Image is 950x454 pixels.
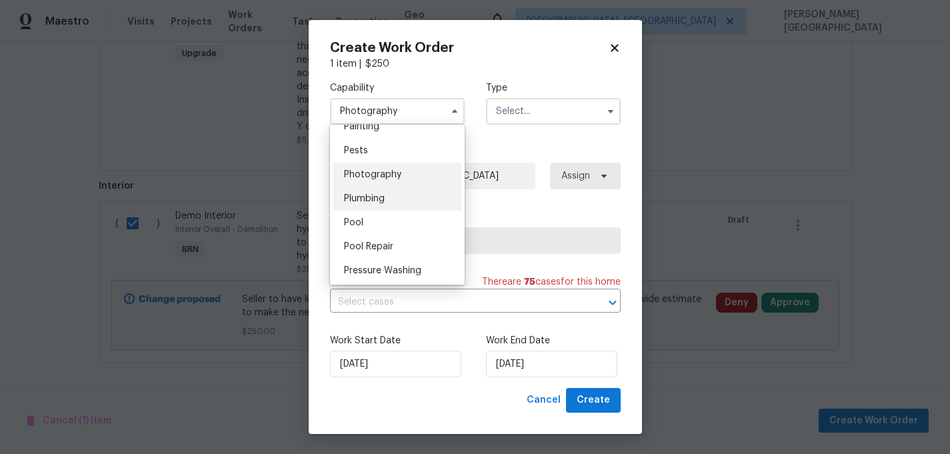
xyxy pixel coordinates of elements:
[330,41,609,55] h2: Create Work Order
[521,388,566,413] button: Cancel
[486,334,621,347] label: Work End Date
[344,146,368,155] span: Pests
[344,194,385,203] span: Plumbing
[330,98,465,125] input: Select...
[561,169,590,183] span: Assign
[486,351,617,377] input: M/D/YYYY
[330,81,465,95] label: Capability
[365,59,389,69] span: $ 250
[577,392,610,409] span: Create
[330,211,621,224] label: Trade Partner
[330,57,621,71] div: 1 item |
[330,292,583,313] input: Select cases
[603,293,622,312] button: Open
[603,103,619,119] button: Show options
[486,98,621,125] input: Select...
[344,266,421,275] span: Pressure Washing
[527,392,561,409] span: Cancel
[524,277,535,287] span: 75
[341,234,609,247] span: Select trade partner
[344,242,393,251] span: Pool Repair
[344,122,379,131] span: Painting
[330,351,461,377] input: M/D/YYYY
[566,388,621,413] button: Create
[330,334,465,347] label: Work Start Date
[344,218,363,227] span: Pool
[344,170,401,179] span: Photography
[330,146,621,159] label: Work Order Manager
[447,103,463,119] button: Hide options
[486,81,621,95] label: Type
[482,275,621,289] span: There are case s for this home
